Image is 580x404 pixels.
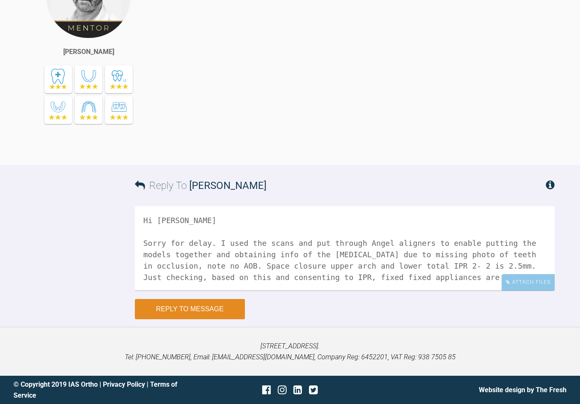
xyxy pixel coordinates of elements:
[103,380,145,388] a: Privacy Policy
[135,178,266,194] h3: Reply To
[63,46,114,57] div: [PERSON_NAME]
[135,299,245,319] button: Reply to Message
[13,380,177,399] a: Terms of Service
[479,386,567,394] a: Website design by The Fresh
[13,379,198,401] div: © Copyright 2019 IAS Ortho | |
[189,180,266,191] span: [PERSON_NAME]
[502,274,555,291] div: Attach Files
[135,206,555,291] textarea: Hi [PERSON_NAME] Sorry for delay. I used the scans and put through Angel aligners to enable putti...
[13,341,567,362] p: [STREET_ADDRESS]. Tel: [PHONE_NUMBER], Email: [EMAIL_ADDRESS][DOMAIN_NAME], Company Reg: 6452201,...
